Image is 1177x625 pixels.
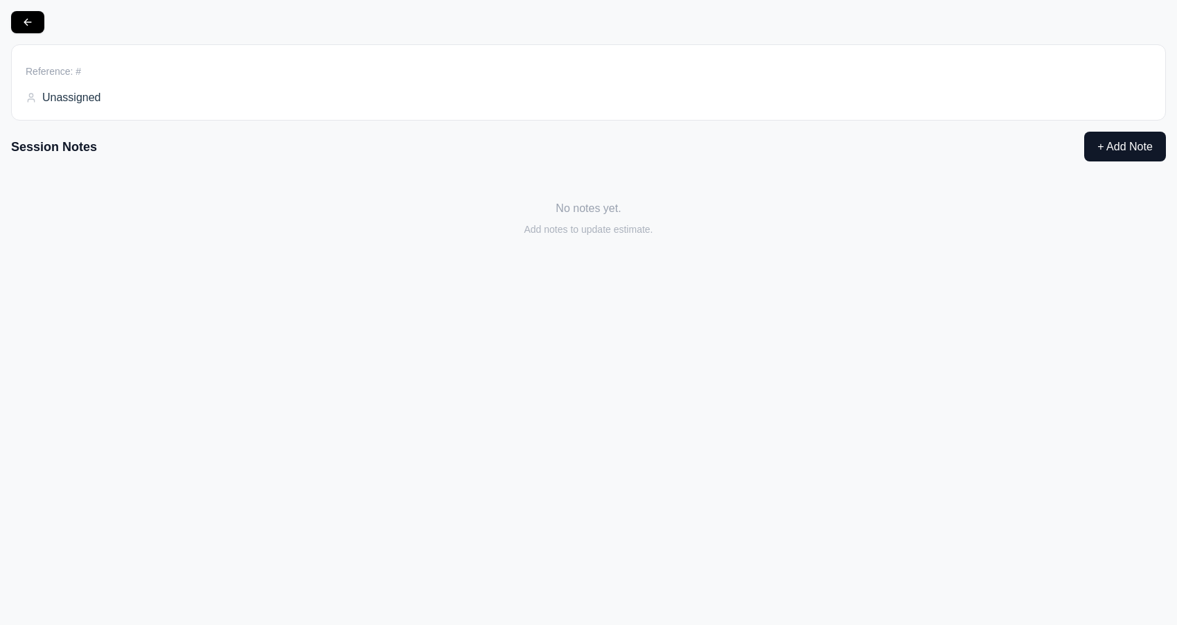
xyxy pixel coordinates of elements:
[11,200,1166,217] div: No notes yet.
[26,89,101,106] div: Unassigned
[11,222,1166,236] div: Add notes to update estimate.
[1084,132,1166,161] button: + Add Note
[26,64,1151,78] div: Reference: #
[11,137,97,157] div: Session Notes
